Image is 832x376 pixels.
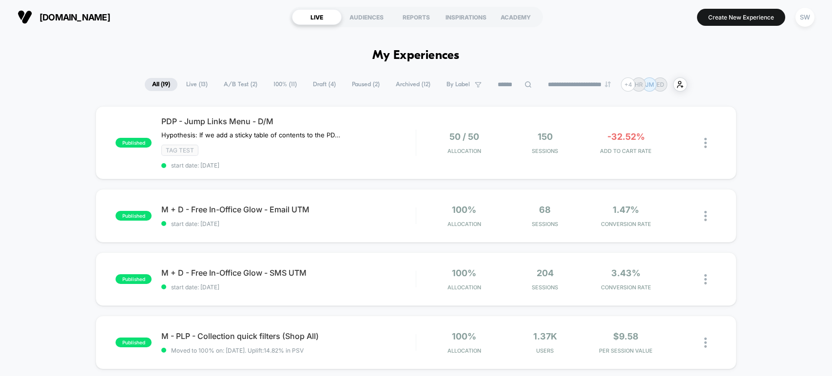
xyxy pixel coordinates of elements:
span: By Label [446,81,470,88]
span: 1.37k [533,331,557,341]
div: REPORTS [391,9,441,25]
span: Allocation [447,221,481,227]
span: Archived ( 12 ) [388,78,438,91]
span: published [116,138,152,148]
span: 100% [452,331,476,341]
span: 68 [539,205,551,215]
span: ADD TO CART RATE [588,148,664,154]
div: AUDIENCES [342,9,391,25]
button: SW [793,7,817,27]
img: end [605,81,611,87]
span: Users [507,347,583,354]
span: M - PLP - Collection quick filters (Shop All) [161,331,415,341]
span: published [116,338,152,347]
span: Sessions [507,148,583,154]
span: 50 / 50 [449,132,479,142]
span: PER SESSION VALUE [588,347,664,354]
p: ED [657,81,664,88]
span: published [116,274,152,284]
h1: My Experiences [372,49,460,63]
span: start date: [DATE] [161,162,415,169]
span: Allocation [447,148,481,154]
div: + 4 [621,77,635,92]
span: 3.43% [611,268,640,278]
img: close [704,138,707,148]
span: 204 [537,268,554,278]
span: -32.52% [607,132,645,142]
span: 1.47% [613,205,639,215]
p: JM [645,81,654,88]
div: ACADEMY [491,9,541,25]
span: PDP - Jump Links Menu - D/M [161,116,415,126]
div: LIVE [292,9,342,25]
span: M + D - Free In-Office Glow - SMS UTM [161,268,415,278]
span: start date: [DATE] [161,283,415,291]
span: Paused ( 2 ) [345,78,387,91]
span: 100% [452,205,476,215]
div: SW [795,8,814,27]
p: HR [635,81,643,88]
span: published [116,211,152,221]
span: CONVERSION RATE [588,221,664,227]
button: [DOMAIN_NAME] [15,9,113,25]
span: Sessions [507,284,583,291]
span: A/B Test ( 2 ) [216,78,265,91]
span: TAG Test [161,145,198,156]
span: 100% ( 11 ) [266,78,304,91]
img: Visually logo [18,10,32,24]
img: close [704,211,707,221]
span: $9.58 [613,331,639,341]
span: Live ( 13 ) [179,78,215,91]
div: INSPIRATIONS [441,9,491,25]
span: Sessions [507,221,583,227]
span: 150 [538,132,553,142]
span: start date: [DATE] [161,220,415,227]
span: Hypothesis: If we add a sticky table of contents to the PDP we can expect to see an increase in a... [161,131,342,139]
button: Create New Experience [697,9,785,26]
img: close [704,338,707,348]
span: 100% [452,268,476,278]
span: [DOMAIN_NAME] [39,12,110,22]
span: Allocation [447,347,481,354]
span: Moved to 100% on: [DATE] . Uplift: 14.82% in PSV [171,347,304,354]
img: close [704,274,707,284]
span: Allocation [447,284,481,291]
span: CONVERSION RATE [588,284,664,291]
span: M + D - Free In-Office Glow - Email UTM [161,205,415,214]
span: Draft ( 4 ) [306,78,343,91]
span: All ( 19 ) [145,78,177,91]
